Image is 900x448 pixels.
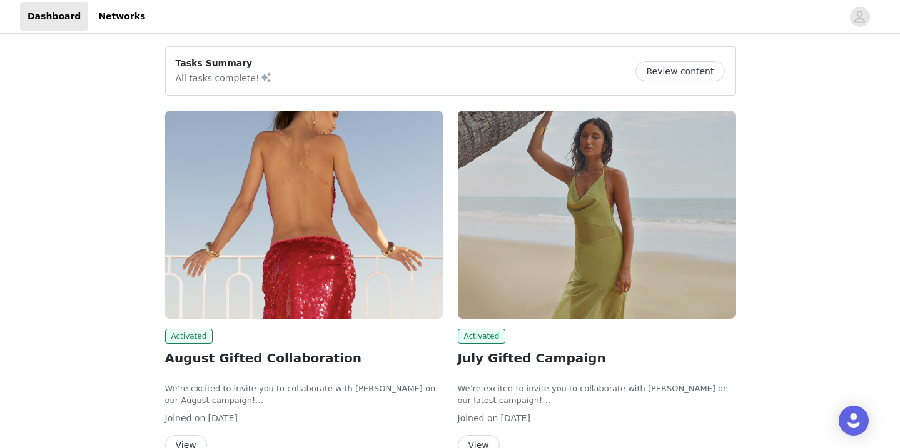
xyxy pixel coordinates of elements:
img: Peppermayo EU [165,111,443,319]
span: Activated [165,329,213,344]
h2: August Gifted Collaboration [165,349,443,367]
img: Peppermayo AUS [458,111,736,319]
p: We’re excited to invite you to collaborate with [PERSON_NAME] on our August campaign! [165,382,443,407]
a: Dashboard [20,2,88,31]
div: avatar [854,7,866,27]
button: Review content [635,61,724,81]
span: Joined on [458,413,498,423]
span: Joined on [165,413,206,423]
div: Open Intercom Messenger [839,406,869,436]
h2: July Gifted Campaign [458,349,736,367]
p: All tasks complete! [176,70,272,85]
a: Networks [91,2,153,31]
span: Activated [458,329,506,344]
p: We’re excited to invite you to collaborate with [PERSON_NAME] on our latest campaign! [458,382,736,407]
p: Tasks Summary [176,57,272,70]
span: [DATE] [208,413,238,423]
span: [DATE] [501,413,530,423]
